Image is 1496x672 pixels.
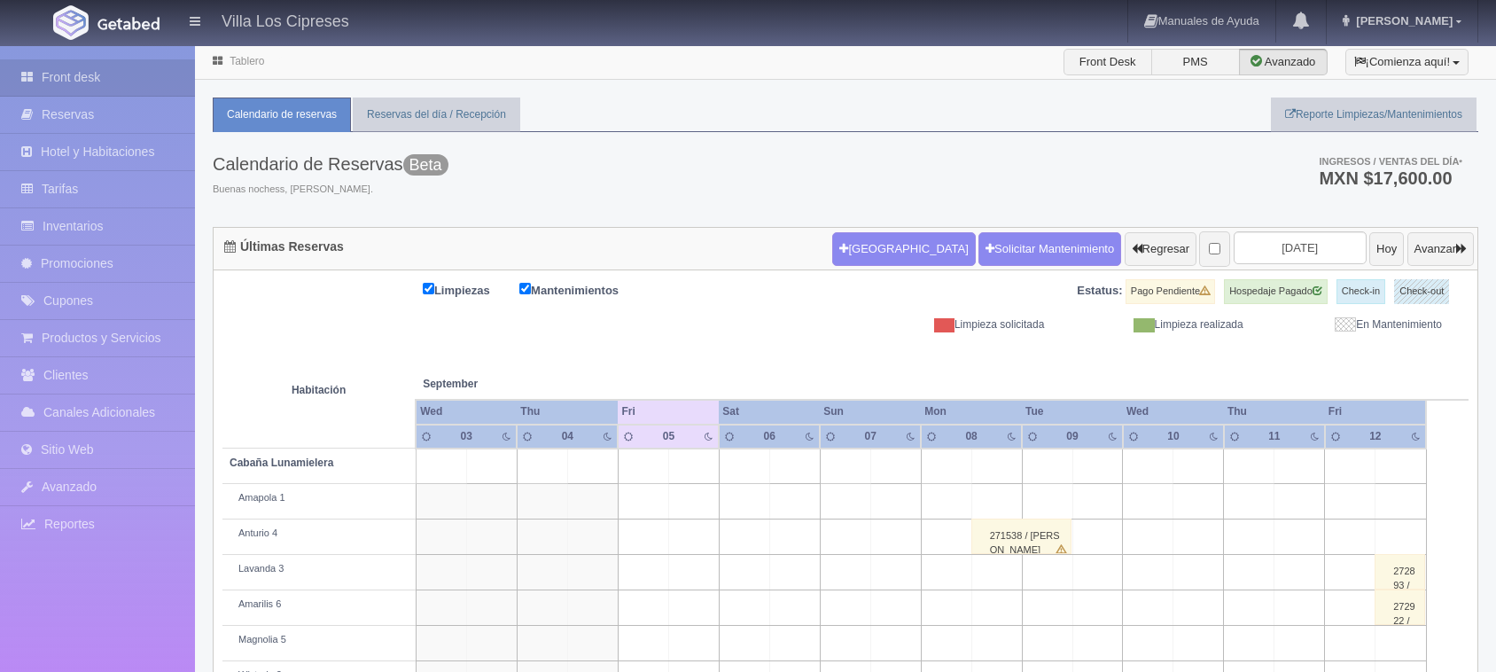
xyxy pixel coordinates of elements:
[832,232,975,266] button: [GEOGRAPHIC_DATA]
[1325,400,1426,424] th: Fri
[1394,279,1449,304] label: Check-out
[971,519,1071,554] div: 271538 / [PERSON_NAME]
[451,429,482,444] div: 03
[423,283,434,294] input: Limpiezas
[1125,232,1196,266] button: Regresar
[1224,279,1328,304] label: Hospedaje Pagado
[230,562,409,576] div: Lavanda 3
[754,429,785,444] div: 06
[1158,429,1189,444] div: 10
[1271,98,1477,132] a: Reporte Limpiezas/Mantenimientos
[230,527,409,541] div: Anturio 4
[230,55,264,67] a: Tablero
[921,400,1022,424] th: Mon
[618,400,719,424] th: Fri
[519,283,531,294] input: Mantenimientos
[222,9,349,31] h4: Villa Los Cipreses
[820,400,921,424] th: Sun
[1319,156,1462,167] span: Ingresos / Ventas del día
[403,154,448,176] span: Beta
[53,5,89,40] img: Getabed
[230,491,409,505] div: Amapola 1
[1375,554,1425,590] div: 272893 / [PERSON_NAME]
[1336,279,1385,304] label: Check-in
[1352,14,1453,27] span: [PERSON_NAME]
[517,400,618,424] th: Thu
[1126,279,1215,304] label: Pago Pendiente
[1239,49,1328,75] label: Avanzado
[653,429,684,444] div: 05
[353,98,520,132] a: Reservas del día / Recepción
[213,98,351,132] a: Calendario de reservas
[859,317,1057,332] div: Limpieza solicitada
[1057,317,1256,332] div: Limpieza realizada
[978,232,1121,266] a: Solicitar Mantenimiento
[1407,232,1474,266] button: Avanzar
[855,429,886,444] div: 07
[1369,232,1404,266] button: Hoy
[1375,590,1425,625] div: 272922 / [PERSON_NAME]
[956,429,987,444] div: 08
[213,154,448,174] h3: Calendario de Reservas
[1319,169,1462,187] h3: MXN $17,600.00
[719,400,820,424] th: Sat
[1022,400,1123,424] th: Tue
[230,598,409,612] div: Amarilis 6
[1064,49,1152,75] label: Front Desk
[1257,317,1455,332] div: En Mantenimiento
[230,633,409,647] div: Magnolia 5
[423,377,611,392] span: September
[1224,400,1325,424] th: Thu
[416,400,517,424] th: Wed
[519,279,645,300] label: Mantenimientos
[224,240,344,254] h4: Últimas Reservas
[292,384,346,396] strong: Habitación
[213,183,448,197] span: Buenas nochess, [PERSON_NAME].
[97,17,160,30] img: Getabed
[1151,49,1240,75] label: PMS
[1057,429,1088,444] div: 09
[423,279,517,300] label: Limpiezas
[1077,283,1122,300] label: Estatus:
[1345,49,1469,75] button: ¡Comienza aquí!
[1360,429,1391,444] div: 12
[552,429,583,444] div: 04
[1123,400,1224,424] th: Wed
[1259,429,1290,444] div: 11
[230,457,333,469] b: Cabaña Lunamielera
